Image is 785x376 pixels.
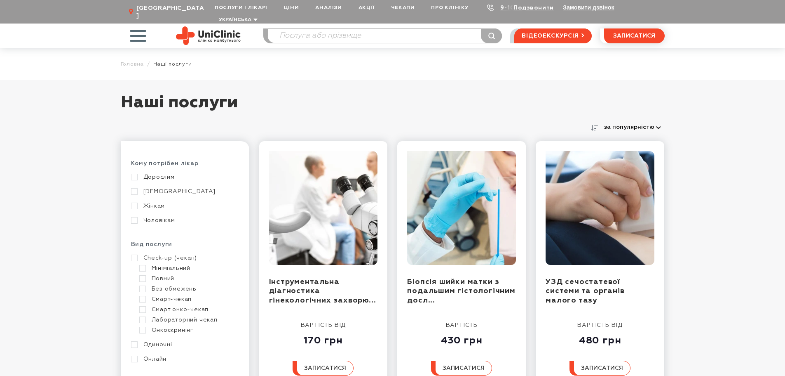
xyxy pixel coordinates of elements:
span: вартість від [577,322,623,328]
a: Чоловікам [131,217,237,224]
div: Кому потрібен лікар [131,160,239,173]
a: Смарт-чекап [139,296,237,303]
a: Онкоскринінг [139,326,237,334]
a: УЗД сечостатевої системи та органів малого тазу [546,278,624,304]
span: записатися [581,365,623,371]
a: Дорослим [131,173,237,181]
span: вартість від [301,322,346,328]
span: записатися [613,33,655,39]
img: УЗД сечостатевої системи та органів малого тазу [546,151,654,265]
span: записатися [443,365,485,371]
img: Uniclinic [176,26,241,45]
span: Українська [219,17,251,22]
div: Вид послуги [131,241,239,254]
button: записатися [293,361,354,376]
img: Інструментальна діагностика гінекологічних захворювань [269,151,378,265]
button: записатися [569,361,630,376]
a: Жінкам [131,202,237,210]
button: за популярністю [600,121,665,133]
a: Лабораторний чекап [139,316,237,324]
a: Check-up (чекап) [131,254,237,262]
a: Смарт онко-чекап [139,306,237,313]
button: записатися [604,28,665,43]
a: Мініміальний [139,265,237,272]
span: записатися [304,365,346,371]
input: Послуга або прізвище [268,29,502,43]
a: Біопсія шийки матки з подальшим гістологічним досл... [407,278,515,304]
a: Головна [121,61,144,67]
a: [DEMOGRAPHIC_DATA] [131,188,237,195]
div: 430 грн [431,329,492,347]
button: записатися [431,361,492,376]
a: Інструментальна діагностика гінекологічних захворю... [269,278,376,304]
a: 9-103 [500,5,518,11]
span: Наші послуги [153,61,192,67]
div: 480 грн [569,329,630,347]
div: 170 грн [293,329,354,347]
a: Подзвонити [513,5,554,11]
a: відеоекскурсія [514,28,591,43]
button: Замовити дзвінок [563,4,614,11]
a: Одиночні [131,341,237,348]
img: Біопсія шийки матки з подальшим гістологічним дослідженням [407,151,516,265]
span: відеоекскурсія [522,29,579,43]
a: Онлайн [131,355,237,363]
span: вартість [446,322,478,328]
a: Без обмежень [139,285,237,293]
h1: Наші послуги [121,92,665,121]
span: [GEOGRAPHIC_DATA] [136,5,206,19]
button: Українська [217,17,258,23]
a: Повний [139,275,237,282]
